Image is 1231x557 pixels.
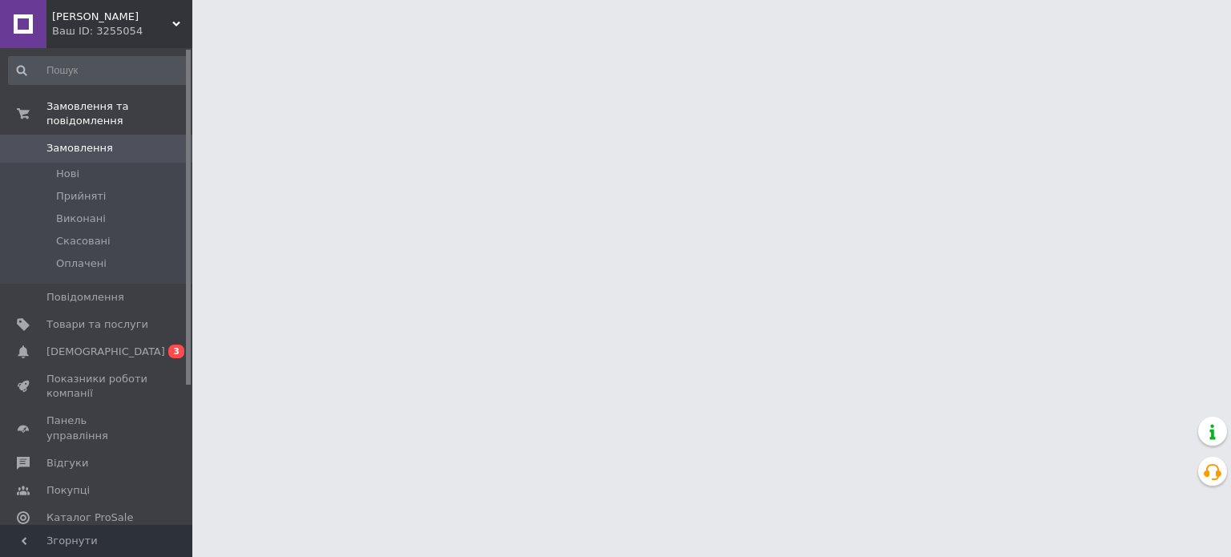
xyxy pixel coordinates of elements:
span: Товари та послуги [46,317,148,332]
span: Замовлення та повідомлення [46,99,192,128]
span: Панель управління [46,414,148,442]
span: Скасовані [56,234,111,248]
span: Каталог ProSale [46,511,133,525]
div: Ваш ID: 3255054 [52,24,192,38]
span: [DEMOGRAPHIC_DATA] [46,345,165,359]
input: Пошук [8,56,189,85]
span: Показники роботи компанії [46,372,148,401]
span: Прийняті [56,189,106,204]
span: Покупці [46,483,90,498]
span: Оплачені [56,256,107,271]
span: Виконані [56,212,106,226]
span: Замовлення [46,141,113,155]
span: Нові [56,167,79,181]
span: Sandra_shop_ua [52,10,172,24]
span: 3 [168,345,184,358]
span: Повідомлення [46,290,124,305]
span: Відгуки [46,456,88,470]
